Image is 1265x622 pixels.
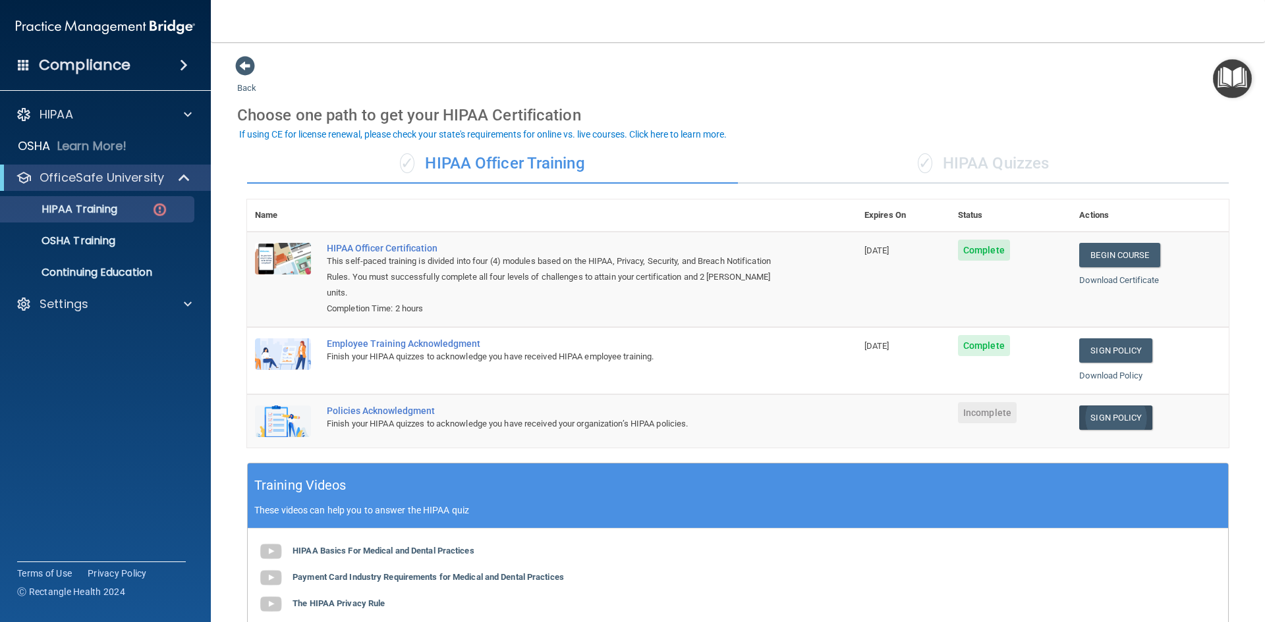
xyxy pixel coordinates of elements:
a: Back [237,67,256,93]
div: This self-paced training is divided into four (4) modules based on the HIPAA, Privacy, Security, ... [327,253,791,301]
span: ✓ [400,153,414,173]
img: PMB logo [16,14,195,40]
p: These videos can help you to answer the HIPAA quiz [254,505,1222,515]
a: Begin Course [1079,243,1160,267]
b: The HIPAA Privacy Rule [293,598,385,608]
p: HIPAA Training [9,203,117,216]
a: Privacy Policy [88,567,147,580]
div: Choose one path to get your HIPAA Certification [237,96,1239,134]
th: Actions [1071,199,1229,232]
a: HIPAA Officer Certification [327,243,791,253]
span: [DATE] [864,341,889,351]
div: Policies Acknowledgment [327,405,791,416]
p: Settings [40,296,88,312]
th: Expires On [857,199,950,232]
div: If using CE for license renewal, please check your state's requirements for online vs. live cours... [239,130,727,139]
h4: Compliance [39,56,130,74]
img: gray_youtube_icon.38fcd6cc.png [258,538,284,565]
a: Sign Policy [1079,338,1152,363]
button: If using CE for license renewal, please check your state's requirements for online vs. live cours... [237,128,729,141]
img: gray_youtube_icon.38fcd6cc.png [258,565,284,591]
b: HIPAA Basics For Medical and Dental Practices [293,546,474,556]
th: Name [247,199,319,232]
img: gray_youtube_icon.38fcd6cc.png [258,591,284,617]
div: Finish your HIPAA quizzes to acknowledge you have received your organization’s HIPAA policies. [327,416,791,432]
span: [DATE] [864,246,889,255]
p: Learn More! [57,138,127,154]
div: Employee Training Acknowledgment [327,338,791,349]
a: Terms of Use [17,567,72,580]
h5: Training Videos [254,474,347,497]
span: Incomplete [958,402,1017,423]
p: Continuing Education [9,266,188,279]
span: Ⓒ Rectangle Health 2024 [17,585,125,598]
span: ✓ [918,153,932,173]
b: Payment Card Industry Requirements for Medical and Dental Practices [293,572,564,582]
p: OSHA Training [9,234,115,247]
a: Sign Policy [1079,405,1152,430]
a: HIPAA [16,107,192,122]
span: Complete [958,335,1010,356]
span: Complete [958,240,1010,261]
p: HIPAA [40,107,73,122]
a: Download Certificate [1079,275,1159,285]
a: OfficeSafe University [16,170,191,186]
div: Finish your HIPAA quizzes to acknowledge you have received HIPAA employee training. [327,349,791,365]
a: Download Policy [1079,371,1142,380]
a: Settings [16,296,192,312]
div: Completion Time: 2 hours [327,301,791,317]
div: HIPAA Officer Training [247,144,738,184]
p: OSHA [18,138,51,154]
div: HIPAA Quizzes [738,144,1229,184]
th: Status [950,199,1071,232]
p: OfficeSafe University [40,170,164,186]
img: danger-circle.6113f641.png [152,201,168,218]
button: Open Resource Center [1213,59,1252,98]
